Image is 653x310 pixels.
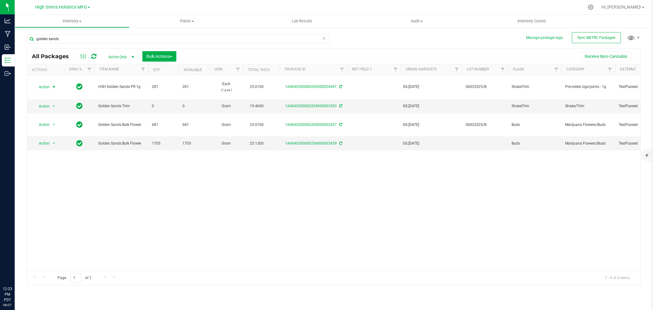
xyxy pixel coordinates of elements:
[403,141,460,146] div: GS.[DATE]
[233,64,243,75] a: Filter
[566,67,584,71] a: Category
[605,64,615,75] a: Filter
[153,68,160,72] a: Qty
[15,15,129,28] a: Inventory
[512,141,558,146] span: Buds
[577,36,615,40] span: Sync METRC Packages
[98,103,144,109] span: Golden Sands Trim
[184,68,202,72] a: Available
[338,123,342,127] span: Sync from Compliance System
[581,51,631,62] button: Receive Non-Cannabis
[285,104,337,108] a: 1A4040300000204000003503
[352,67,372,71] a: Ref Field 1
[565,84,611,90] span: Pre-rolled cigs/joints - 1g
[32,68,62,72] div: Actions
[50,83,58,91] span: select
[403,103,460,109] div: GS.[DATE]
[98,84,144,90] span: HSH Golden Sands PR 1g
[152,84,175,90] span: 281
[338,104,342,108] span: Sync from Compliance System
[130,18,244,24] span: Plants
[76,120,83,129] span: In Sync
[474,15,589,28] a: Inventory Counts
[359,15,474,28] a: Audit
[285,141,337,146] a: 1A4040300000204000002459
[602,5,641,9] span: Hi, [PERSON_NAME]!
[33,102,50,111] span: Action
[285,67,306,71] a: Package ID
[152,103,175,109] span: 0
[69,67,92,71] a: Sync Status
[283,18,321,24] span: Lab Results
[182,103,206,109] span: 0
[498,64,508,75] a: Filter
[99,67,119,71] a: Item Name
[248,68,270,72] a: Total THC%
[526,35,563,40] button: Manage package tags
[50,120,58,129] span: select
[285,85,337,89] a: 1A4040300000205000024491
[6,261,24,279] iframe: Resource center
[76,82,83,91] span: In Sync
[98,122,144,128] span: Golden Sands Bulk Flower
[182,84,206,90] span: 281
[5,18,11,24] inline-svg: Analytics
[182,122,206,128] span: 681
[285,123,337,127] a: 1A4040300000204000002457
[565,141,611,146] span: Marijuana Flowers/Buds
[76,102,83,110] span: In Sync
[391,64,401,75] a: Filter
[152,122,175,128] span: 681
[512,103,558,109] span: ShakeTrim
[337,64,347,75] a: Filter
[152,141,175,146] span: 1705
[466,122,504,128] span: 06022025/B
[32,53,75,60] span: All Packages
[452,64,462,75] a: Filter
[213,141,239,146] span: Gram
[142,51,176,62] button: Bulk Actions
[5,44,11,50] inline-svg: Inbound
[403,84,460,90] div: GS.[DATE]
[565,103,611,109] span: Shake/Trim
[513,67,524,71] a: Class
[587,4,595,10] div: Manage settings
[600,273,634,282] span: 1 - 4 of 4 items
[572,32,621,43] button: Sync METRC Packages
[3,303,12,307] p: 08/27
[84,64,95,75] a: Filter
[5,31,11,37] inline-svg: Manufacturing
[338,85,342,89] span: Sync from Compliance System
[213,122,239,128] span: Gram
[512,84,558,90] span: ShakeTrim
[360,18,474,24] span: Audit
[5,57,11,63] inline-svg: Inventory
[213,103,239,109] span: Gram
[33,83,50,91] span: Action
[565,122,611,128] span: Marijuana Flowers/Buds
[138,64,148,75] a: Filter
[247,120,267,129] span: 25.0100
[245,15,359,28] a: Lab Results
[466,84,504,90] span: 06022025/B
[70,273,81,283] input: 1
[33,139,50,148] span: Action
[52,273,96,283] span: Page of 1
[146,54,172,59] span: Bulk Actions
[5,70,11,77] inline-svg: Outbound
[15,18,129,24] span: Inventory
[467,67,489,71] a: Lot Number
[129,15,244,28] a: Plants
[214,67,222,71] a: UOM
[213,87,239,93] p: (1 g ea.)
[35,5,87,10] span: High Sierra Holistics MFG
[551,64,561,75] a: Filter
[3,286,12,303] p: 12:23 PM PDT
[76,139,83,148] span: In Sync
[50,139,58,148] span: select
[247,139,267,148] span: 25.1300
[247,82,267,91] span: 25.0100
[27,34,329,43] input: Search Package ID, Item Name, SKU, Lot or Part Number...
[403,122,460,128] div: GS.[DATE]
[338,141,342,146] span: Sync from Compliance System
